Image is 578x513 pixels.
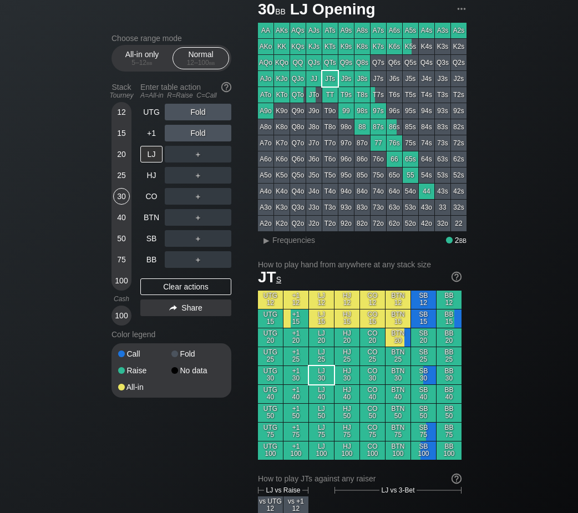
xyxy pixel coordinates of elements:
div: AKo [258,39,273,54]
div: T6o [322,151,338,167]
div: J9o [306,103,322,119]
div: J3o [306,200,322,215]
div: BTN 50 [386,404,410,422]
div: 5 – 12 [119,59,165,67]
div: Tourney [107,92,136,99]
div: 73s [435,135,450,151]
div: SB [140,230,163,247]
div: 62o [387,216,402,231]
div: A2s [451,23,467,38]
div: 82s [451,119,467,135]
div: 100 [113,307,130,324]
div: 63o [387,200,402,215]
div: Color legend [111,326,231,343]
div: Fold [171,350,225,358]
div: 52o [403,216,418,231]
div: J5o [306,167,322,183]
div: 93s [435,103,450,119]
div: 99 [338,103,354,119]
div: Stack [107,78,136,104]
div: 98s [354,103,370,119]
div: UTG [140,104,163,120]
div: 74s [419,135,434,151]
div: T4s [419,87,434,103]
div: +1 40 [283,385,308,403]
div: 43o [419,200,434,215]
div: A4o [258,184,273,199]
div: 30 [113,188,130,205]
div: 12 [113,104,130,120]
div: 55 [403,167,418,183]
div: J2o [306,216,322,231]
div: J6o [306,151,322,167]
div: HJ 50 [334,404,359,422]
div: T9s [338,87,354,103]
div: 15 [113,125,130,141]
div: Share [140,299,231,316]
div: 52s [451,167,467,183]
img: help.32db89a4.svg [450,473,463,485]
div: Q9o [290,103,306,119]
img: help.32db89a4.svg [220,81,232,93]
div: AQo [258,55,273,70]
div: J8s [354,71,370,87]
div: KQs [290,39,306,54]
div: +1 [140,125,163,141]
div: 43s [435,184,450,199]
div: CO 50 [360,404,385,422]
div: K2s [451,39,467,54]
div: CO 12 [360,291,385,309]
div: BTN 12 [386,291,410,309]
div: SB 30 [411,366,436,384]
div: Q8o [290,119,306,135]
div: KTo [274,87,290,103]
div: BTN 15 [386,309,410,328]
div: All-in [118,383,171,391]
div: UTG 40 [258,385,283,403]
span: bb [146,59,153,67]
div: BB 12 [437,291,462,309]
div: 94s [419,103,434,119]
div: A5o [258,167,273,183]
div: Q2o [290,216,306,231]
div: LJ 100 [309,441,334,460]
div: HJ 20 [334,328,359,347]
div: 86o [354,151,370,167]
div: A2o [258,216,273,231]
div: HJ 25 [334,347,359,365]
div: K9o [274,103,290,119]
div: BB 30 [437,366,462,384]
div: A5s [403,23,418,38]
div: 2 [446,236,467,245]
div: 53s [435,167,450,183]
div: 12 – 100 [178,59,224,67]
div: 54s [419,167,434,183]
div: T8o [322,119,338,135]
div: BTN 20 [386,328,410,347]
div: HJ 40 [334,385,359,403]
div: J2s [451,71,467,87]
div: All-in only [116,48,168,69]
div: ＋ [165,209,231,226]
div: LJ 30 [309,366,334,384]
div: CO [140,188,163,205]
div: Normal [175,48,226,69]
div: HJ 75 [334,423,359,441]
div: 42o [419,216,434,231]
div: 32o [435,216,450,231]
img: ellipsis.fd386fe8.svg [455,3,468,15]
div: 72o [371,216,386,231]
div: AA [258,23,273,38]
div: K3s [435,39,450,54]
div: T7o [322,135,338,151]
div: LJ [140,146,163,162]
div: ＋ [165,251,231,268]
div: A3s [435,23,450,38]
div: Q6s [387,55,402,70]
div: LJ 25 [309,347,334,365]
div: Q7o [290,135,306,151]
div: 65o [387,167,402,183]
div: T8s [354,87,370,103]
div: BTN [140,209,163,226]
div: Q4s [419,55,434,70]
